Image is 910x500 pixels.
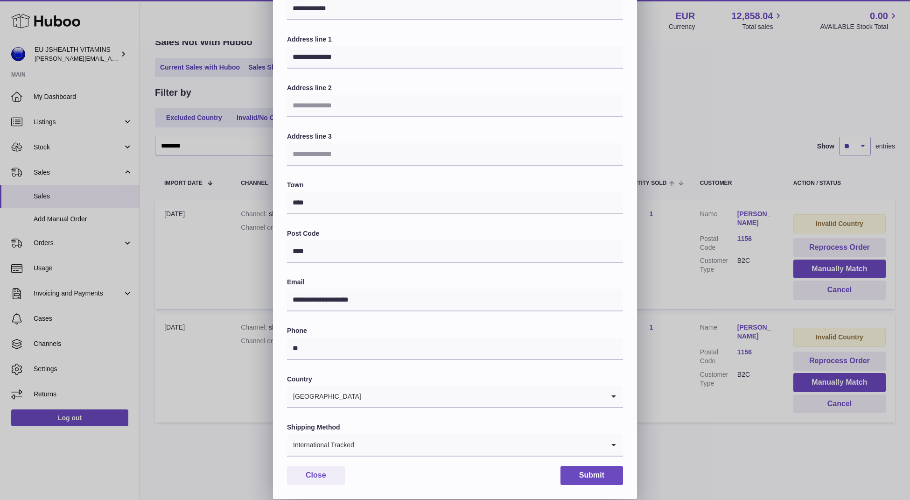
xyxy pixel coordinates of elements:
[362,386,604,407] input: Search for option
[287,386,623,408] div: Search for option
[287,278,623,287] label: Email
[287,35,623,44] label: Address line 1
[560,466,623,485] button: Submit
[355,434,604,456] input: Search for option
[287,84,623,92] label: Address line 2
[287,181,623,190] label: Town
[287,466,345,485] button: Close
[287,386,362,407] span: [GEOGRAPHIC_DATA]
[287,423,623,432] label: Shipping Method
[287,326,623,335] label: Phone
[287,434,355,456] span: International Tracked
[287,229,623,238] label: Post Code
[287,375,623,384] label: Country
[287,434,623,457] div: Search for option
[287,132,623,141] label: Address line 3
